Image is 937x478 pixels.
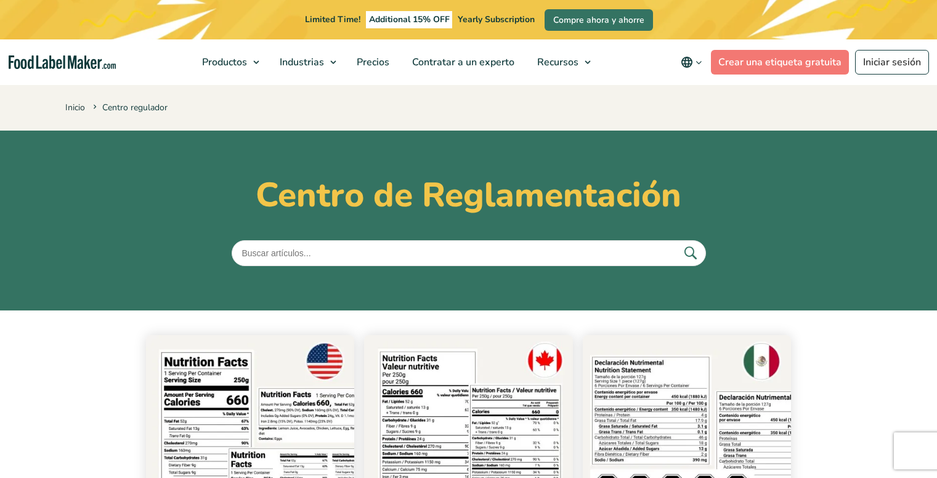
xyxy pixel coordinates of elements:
[346,39,398,85] a: Precios
[269,39,343,85] a: Industrias
[91,102,168,113] span: Centro regulador
[458,14,535,25] span: Yearly Subscription
[353,55,391,69] span: Precios
[855,50,929,75] a: Iniciar sesión
[305,14,360,25] span: Limited Time!
[408,55,516,69] span: Contratar a un experto
[65,175,872,216] h1: Centro de Reglamentación
[65,102,85,113] a: Inicio
[545,9,653,31] a: Compre ahora y ahorre
[191,39,266,85] a: Productos
[526,39,597,85] a: Recursos
[711,50,849,75] a: Crear una etiqueta gratuita
[276,55,325,69] span: Industrias
[232,240,706,266] input: Buscar artículos...
[366,11,453,28] span: Additional 15% OFF
[198,55,248,69] span: Productos
[401,39,523,85] a: Contratar a un experto
[533,55,580,69] span: Recursos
